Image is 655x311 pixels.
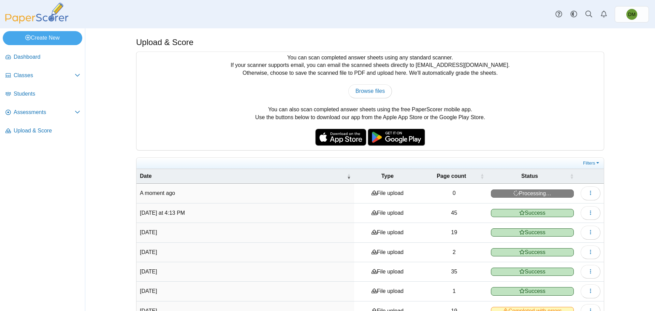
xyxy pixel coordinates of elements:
[315,129,366,146] img: apple-store-badge.svg
[615,6,649,23] a: Domenic Mariani
[491,209,574,217] span: Success
[628,12,636,17] span: Domenic Mariani
[358,172,417,180] span: Type
[347,173,351,180] span: Date : Activate to remove sorting
[3,19,71,25] a: PaperScorer
[3,3,71,24] img: PaperScorer
[421,184,487,203] td: 0
[140,190,175,196] time: Oct 9, 2025 at 12:34 PM
[581,160,602,167] a: Filters
[140,249,157,255] time: Sep 30, 2025 at 12:49 PM
[14,127,80,135] span: Upload & Score
[354,262,421,282] td: File upload
[3,104,83,121] a: Assessments
[136,52,604,150] div: You can scan completed answer sheets using any standard scanner. If your scanner supports email, ...
[421,262,487,282] td: 35
[355,88,385,94] span: Browse files
[14,72,75,79] span: Classes
[14,109,75,116] span: Assessments
[421,203,487,223] td: 45
[354,184,421,203] td: File upload
[491,172,568,180] span: Status
[491,268,574,276] span: Success
[491,189,574,198] span: Processing…
[368,129,425,146] img: google-play-badge.png
[354,282,421,301] td: File upload
[421,282,487,301] td: 1
[354,203,421,223] td: File upload
[354,223,421,242] td: File upload
[136,37,193,48] h1: Upload & Score
[140,288,157,294] time: Sep 25, 2025 at 4:18 PM
[570,173,574,180] span: Status : Activate to sort
[3,68,83,84] a: Classes
[3,123,83,139] a: Upload & Score
[140,210,185,216] time: Oct 3, 2025 at 4:13 PM
[596,7,611,22] a: Alerts
[140,229,157,235] time: Oct 2, 2025 at 11:32 AM
[140,172,345,180] span: Date
[491,228,574,237] span: Success
[3,49,83,66] a: Dashboard
[626,9,637,20] span: Domenic Mariani
[424,172,479,180] span: Page count
[354,243,421,262] td: File upload
[480,173,484,180] span: Page count : Activate to sort
[3,86,83,102] a: Students
[3,31,82,45] a: Create New
[14,53,80,61] span: Dashboard
[348,84,392,98] a: Browse files
[421,223,487,242] td: 19
[491,287,574,295] span: Success
[140,269,157,274] time: Sep 26, 2025 at 4:36 PM
[14,90,80,98] span: Students
[421,243,487,262] td: 2
[491,248,574,256] span: Success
